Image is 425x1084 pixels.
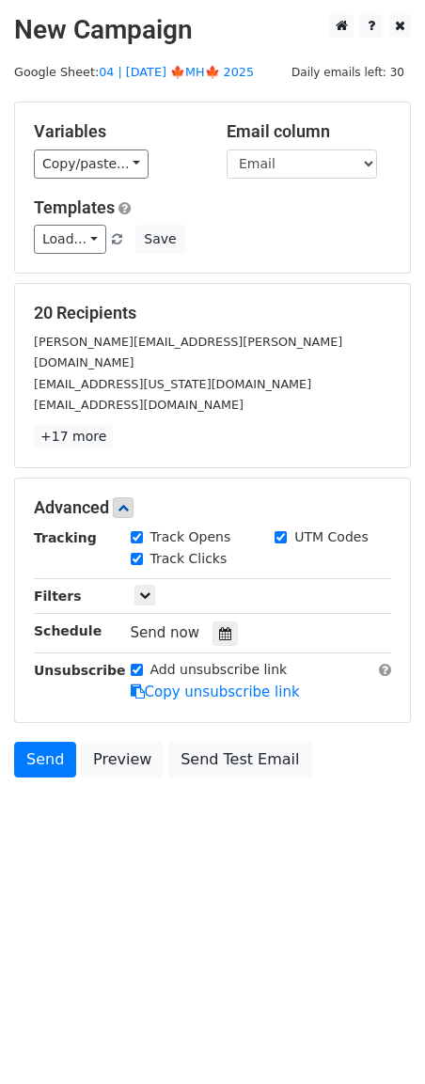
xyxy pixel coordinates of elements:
small: Google Sheet: [14,65,254,79]
small: [PERSON_NAME][EMAIL_ADDRESS][PERSON_NAME][DOMAIN_NAME] [34,335,342,370]
span: Send now [131,624,200,641]
a: Templates [34,197,115,217]
small: [EMAIL_ADDRESS][DOMAIN_NAME] [34,398,244,412]
strong: Tracking [34,530,97,545]
span: Daily emails left: 30 [285,62,411,83]
button: Save [135,225,184,254]
h2: New Campaign [14,14,411,46]
a: +17 more [34,425,113,448]
a: Copy/paste... [34,149,149,179]
a: Send [14,742,76,778]
h5: Variables [34,121,198,142]
a: 04 | [DATE] 🍁MH🍁 2025 [99,65,254,79]
a: Preview [81,742,164,778]
label: Track Clicks [150,549,228,569]
h5: Email column [227,121,391,142]
a: Load... [34,225,106,254]
a: Daily emails left: 30 [285,65,411,79]
label: Track Opens [150,527,231,547]
strong: Filters [34,589,82,604]
a: Copy unsubscribe link [131,683,300,700]
iframe: Chat Widget [331,994,425,1084]
small: [EMAIL_ADDRESS][US_STATE][DOMAIN_NAME] [34,377,311,391]
a: Send Test Email [168,742,311,778]
h5: Advanced [34,497,391,518]
strong: Schedule [34,623,102,638]
label: Add unsubscribe link [150,660,288,680]
label: UTM Codes [294,527,368,547]
strong: Unsubscribe [34,663,126,678]
h5: 20 Recipients [34,303,391,323]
